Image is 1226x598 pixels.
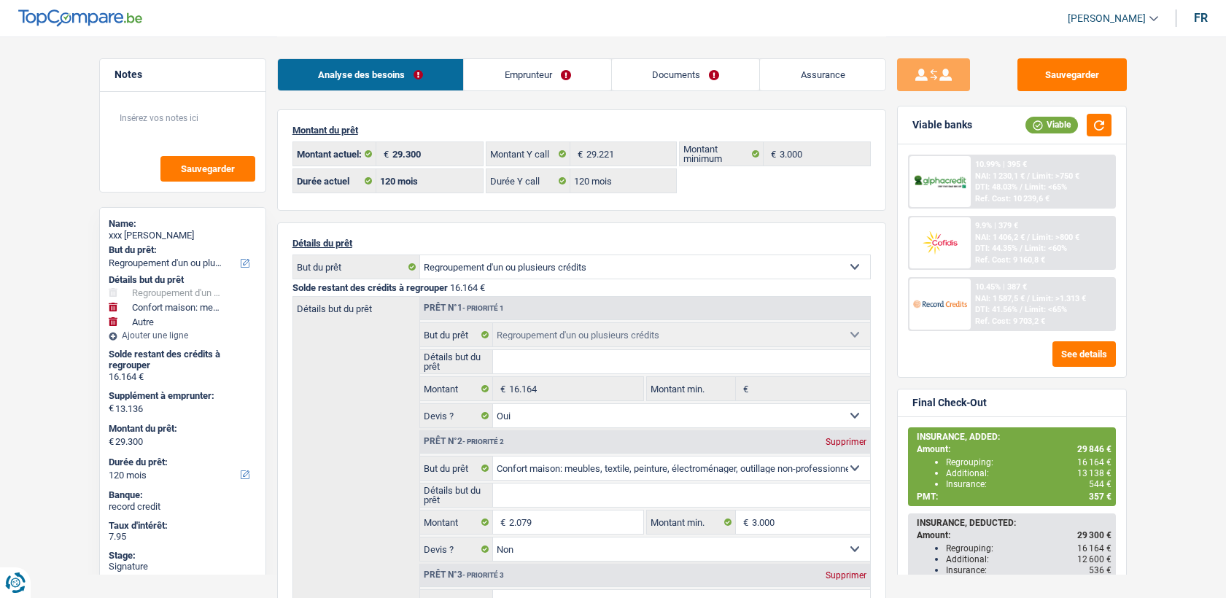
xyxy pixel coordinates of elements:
[292,125,871,136] p: Montant du prêt
[115,69,251,81] h5: Notes
[493,510,509,534] span: €
[1077,444,1111,454] span: 29 846 €
[420,350,494,373] label: Détails but du prêt
[420,570,508,580] div: Prêt n°3
[1025,182,1067,192] span: Limit: <65%
[109,531,257,543] div: 7.95
[1025,117,1078,133] div: Viable
[1077,468,1111,478] span: 13 138 €
[109,520,257,532] div: Taux d'intérêt:
[1077,530,1111,540] span: 29 300 €
[917,444,1111,454] div: Amount:
[946,543,1111,554] div: Regrouping:
[975,255,1045,265] div: Ref. Cost: 9 160,8 €
[912,397,987,409] div: Final Check-Out
[913,229,967,256] img: Cofidis
[946,468,1111,478] div: Additional:
[420,510,494,534] label: Montant
[493,377,509,400] span: €
[109,244,254,256] label: But du prêt:
[1020,305,1023,314] span: /
[1194,11,1208,25] div: fr
[109,489,257,501] div: Banque:
[1032,294,1086,303] span: Limit: >1.313 €
[420,537,494,561] label: Devis ?
[1052,341,1116,367] button: See details
[736,377,752,400] span: €
[1077,543,1111,554] span: 16 164 €
[464,59,611,90] a: Emprunteur
[109,457,254,468] label: Durée du prêt:
[822,571,870,580] div: Supprimer
[420,437,508,446] div: Prêt n°2
[917,432,1111,442] div: INSURANCE, ADDED:
[975,294,1025,303] span: NAI: 1 587,5 €
[975,244,1017,253] span: DTI: 44.35%
[975,182,1017,192] span: DTI: 48.03%
[1020,244,1023,253] span: /
[109,218,257,230] div: Name:
[420,303,508,313] div: Prêt n°1
[420,404,494,427] label: Devis ?
[293,142,377,166] label: Montant actuel:
[946,554,1111,564] div: Additional:
[917,492,1111,502] div: PMT:
[822,438,870,446] div: Supprimer
[181,164,235,174] span: Sauvegarder
[293,297,419,314] label: Détails but du prêt
[1089,479,1111,489] span: 544 €
[917,518,1111,528] div: INSURANCE, DEDUCTED:
[278,59,464,90] a: Analyse des besoins
[420,377,494,400] label: Montant
[1025,244,1067,253] span: Limit: <60%
[109,403,114,414] span: €
[109,436,114,448] span: €
[1027,171,1030,181] span: /
[109,330,257,341] div: Ajouter une ligne
[376,142,392,166] span: €
[570,142,586,166] span: €
[109,390,254,402] label: Supplément à emprunter:
[462,304,504,312] span: - Priorité 1
[612,59,760,90] a: Documents
[975,282,1027,292] div: 10.45% | 387 €
[160,156,255,182] button: Sauvegarder
[736,510,752,534] span: €
[292,282,448,293] span: Solde restant des crédits à regrouper
[109,230,257,241] div: xxx [PERSON_NAME]
[647,377,736,400] label: Montant min.
[293,255,420,279] label: But du prêt
[1077,457,1111,467] span: 16 164 €
[946,565,1111,575] div: Insurance:
[917,530,1111,540] div: Amount:
[975,171,1025,181] span: NAI: 1 230,1 €
[1068,12,1146,25] span: [PERSON_NAME]
[109,371,257,383] div: 16.164 €
[912,119,972,131] div: Viable banks
[764,142,780,166] span: €
[975,317,1045,326] div: Ref. Cost: 9 703,2 €
[109,501,257,513] div: record credit
[450,282,485,293] span: 16.164 €
[462,571,504,579] span: - Priorité 3
[913,290,967,317] img: Record Credits
[975,160,1027,169] div: 10.99% | 395 €
[647,510,736,534] label: Montant min.
[462,438,504,446] span: - Priorité 2
[1027,233,1030,242] span: /
[975,221,1018,230] div: 9.9% | 379 €
[946,479,1111,489] div: Insurance:
[109,274,257,286] div: Détails but du prêt
[1032,171,1079,181] span: Limit: >750 €
[1032,233,1079,242] span: Limit: >800 €
[680,142,764,166] label: Montant minimum
[109,423,254,435] label: Montant du prêt:
[486,142,570,166] label: Montant Y call
[1017,58,1127,91] button: Sauvegarder
[1027,294,1030,303] span: /
[420,484,494,507] label: Détails but du prêt
[109,561,257,572] div: Signature
[109,550,257,562] div: Stage:
[293,169,377,193] label: Durée actuel
[1020,182,1023,192] span: /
